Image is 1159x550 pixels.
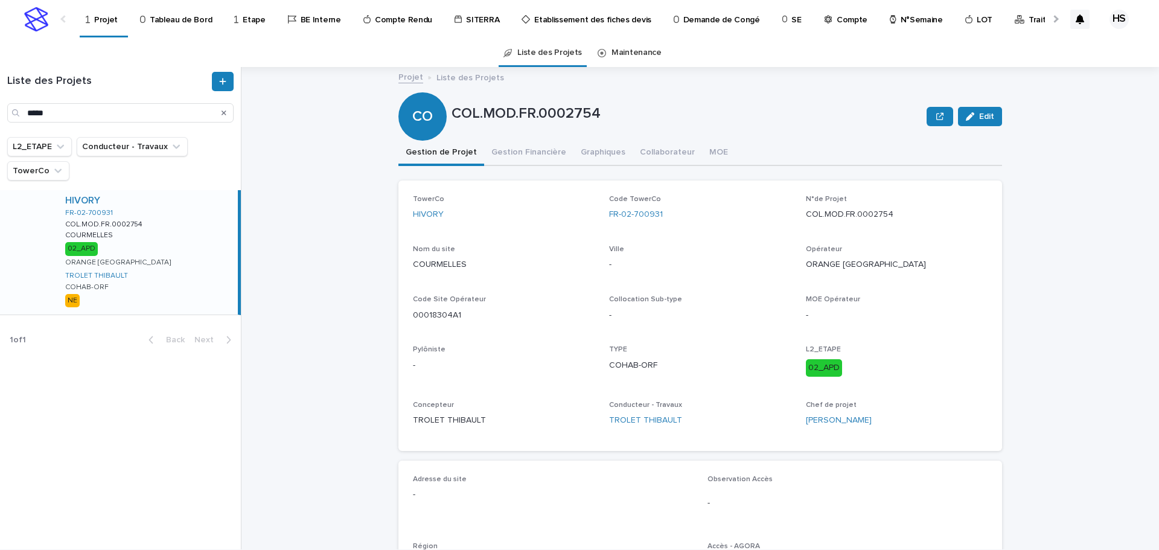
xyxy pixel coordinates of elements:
a: Maintenance [611,39,662,67]
p: TROLET THIBAULT [413,414,595,427]
p: - [609,309,791,322]
a: Projet [398,69,423,83]
button: Next [190,334,241,345]
button: Conducteur - Travaux [77,137,188,156]
span: Chef de projet [806,401,857,409]
span: MOE Opérateur [806,296,860,303]
span: TowerCo [413,196,444,203]
button: Graphiques [573,141,633,166]
button: Gestion Financière [484,141,573,166]
span: Accès - AGORA [707,543,760,550]
span: Conducteur - Travaux [609,401,682,409]
div: HS [1110,10,1129,29]
button: Gestion de Projet [398,141,484,166]
span: Région [413,543,438,550]
button: Collaborateur [633,141,702,166]
p: ORANGE [GEOGRAPHIC_DATA] [65,258,171,267]
span: Pylôniste [413,346,445,353]
a: TROLET THIBAULT [609,414,682,427]
p: - [413,359,595,372]
p: ORANGE [GEOGRAPHIC_DATA] [806,258,988,271]
p: - [707,497,988,510]
p: COURMELLES [65,229,115,240]
button: MOE [702,141,735,166]
img: stacker-logo-s-only.png [24,7,48,31]
p: 00018304A1 [413,309,595,322]
p: - [609,258,791,271]
div: 02_APD [806,359,842,377]
span: Adresse du site [413,476,467,483]
a: HIVORY [413,208,444,221]
input: Search [7,103,234,123]
p: - [413,488,693,501]
span: TYPE [609,346,627,353]
p: - [806,309,988,322]
span: Observation Accès [707,476,773,483]
span: L2_ETAPE [806,346,841,353]
span: Ville [609,246,624,253]
p: COL.MOD.FR.0002754 [806,208,988,221]
div: CO [398,59,447,125]
h1: Liste des Projets [7,75,209,88]
button: L2_ETAPE [7,137,72,156]
p: Liste des Projets [436,70,504,83]
a: TROLET THIBAULT [65,272,128,280]
a: HIVORY [65,195,100,206]
p: COHAB-ORF [609,359,791,372]
button: TowerCo [7,161,69,181]
span: Edit [979,112,994,121]
a: FR-02-700931 [609,208,663,221]
a: FR-02-700931 [65,209,113,217]
div: 02_APD [65,242,98,255]
a: [PERSON_NAME] [806,414,872,427]
p: COL.MOD.FR.0002754 [65,218,145,229]
span: N°de Projet [806,196,847,203]
span: Opérateur [806,246,842,253]
span: Next [194,336,221,344]
span: Collocation Sub-type [609,296,682,303]
button: Back [139,334,190,345]
span: Nom du site [413,246,455,253]
span: Concepteur [413,401,454,409]
span: Back [159,336,185,344]
p: COURMELLES [413,258,595,271]
span: Code TowerCo [609,196,661,203]
p: COHAB-ORF [65,283,109,292]
a: Liste des Projets [517,39,582,67]
span: Code Site Opérateur [413,296,486,303]
button: Edit [958,107,1002,126]
p: COL.MOD.FR.0002754 [452,105,922,123]
div: NE [65,294,80,307]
